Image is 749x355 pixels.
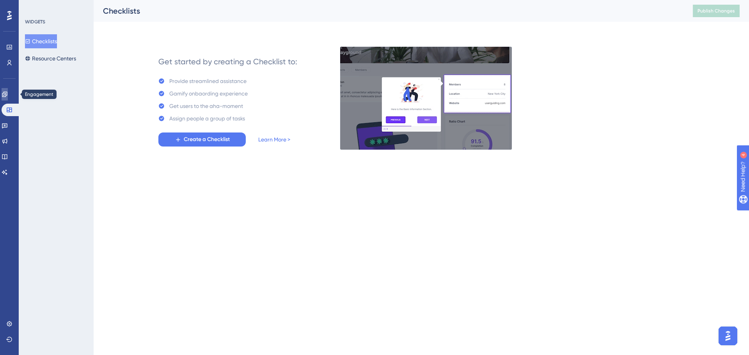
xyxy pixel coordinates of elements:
[716,324,740,348] iframe: UserGuiding AI Assistant Launcher
[258,135,290,144] a: Learn More >
[184,135,230,144] span: Create a Checklist
[158,56,297,67] div: Get started by creating a Checklist to:
[169,89,248,98] div: Gamify onbaording experience
[169,101,243,111] div: Get users to the aha-moment
[103,5,673,16] div: Checklists
[54,4,57,10] div: 4
[698,8,735,14] span: Publish Changes
[340,46,512,150] img: e28e67207451d1beac2d0b01ddd05b56.gif
[25,19,45,25] div: WIDGETS
[158,132,246,147] button: Create a Checklist
[25,51,76,65] button: Resource Centers
[169,114,245,123] div: Assign people a group of tasks
[18,2,49,11] span: Need Help?
[169,76,247,86] div: Provide streamlined assistance
[693,5,740,17] button: Publish Changes
[25,34,57,48] button: Checklists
